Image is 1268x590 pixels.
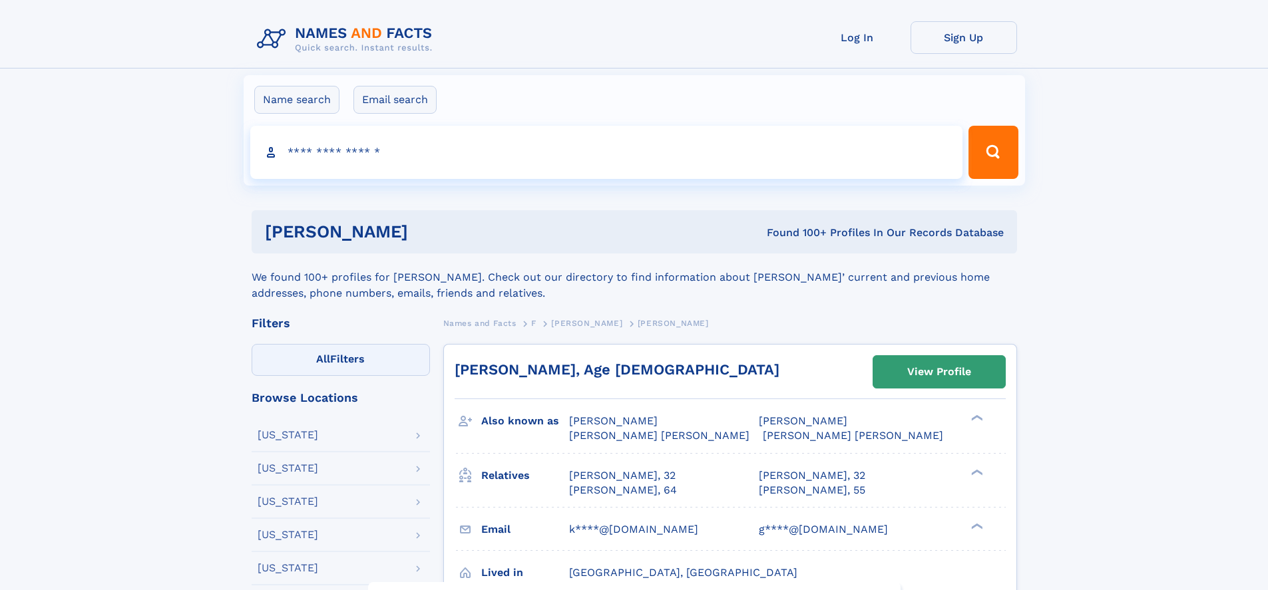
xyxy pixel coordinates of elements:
[353,86,437,114] label: Email search
[316,353,330,365] span: All
[968,468,984,476] div: ❯
[569,468,676,483] a: [PERSON_NAME], 32
[443,315,517,331] a: Names and Facts
[551,315,622,331] a: [PERSON_NAME]
[763,429,943,442] span: [PERSON_NAME] [PERSON_NAME]
[968,521,984,530] div: ❯
[258,563,318,573] div: [US_STATE]
[911,21,1017,54] a: Sign Up
[569,429,749,442] span: [PERSON_NAME] [PERSON_NAME]
[638,319,709,328] span: [PERSON_NAME]
[587,225,1004,240] div: Found 100+ Profiles In Our Records Database
[455,361,779,378] a: [PERSON_NAME], Age [DEMOGRAPHIC_DATA]
[569,414,658,427] span: [PERSON_NAME]
[258,529,318,540] div: [US_STATE]
[481,464,569,487] h3: Relatives
[481,561,569,584] h3: Lived in
[252,21,443,57] img: Logo Names and Facts
[265,223,588,240] h1: [PERSON_NAME]
[258,496,318,507] div: [US_STATE]
[968,414,984,422] div: ❯
[759,483,865,498] a: [PERSON_NAME], 55
[569,483,677,498] a: [PERSON_NAME], 64
[968,126,1018,179] button: Search Button
[252,344,430,376] label: Filters
[481,410,569,432] h3: Also known as
[258,463,318,474] div: [US_STATE]
[252,253,1017,301] div: We found 100+ profiles for [PERSON_NAME]. Check out our directory to find information about [PERS...
[252,392,430,404] div: Browse Locations
[254,86,339,114] label: Name search
[759,468,865,483] a: [PERSON_NAME], 32
[252,317,430,329] div: Filters
[569,566,797,579] span: [GEOGRAPHIC_DATA], [GEOGRAPHIC_DATA]
[531,319,536,328] span: F
[258,430,318,440] div: [US_STATE]
[481,518,569,541] h3: Email
[531,315,536,331] a: F
[551,319,622,328] span: [PERSON_NAME]
[804,21,911,54] a: Log In
[250,126,963,179] input: search input
[907,357,971,387] div: View Profile
[759,414,847,427] span: [PERSON_NAME]
[873,356,1005,388] a: View Profile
